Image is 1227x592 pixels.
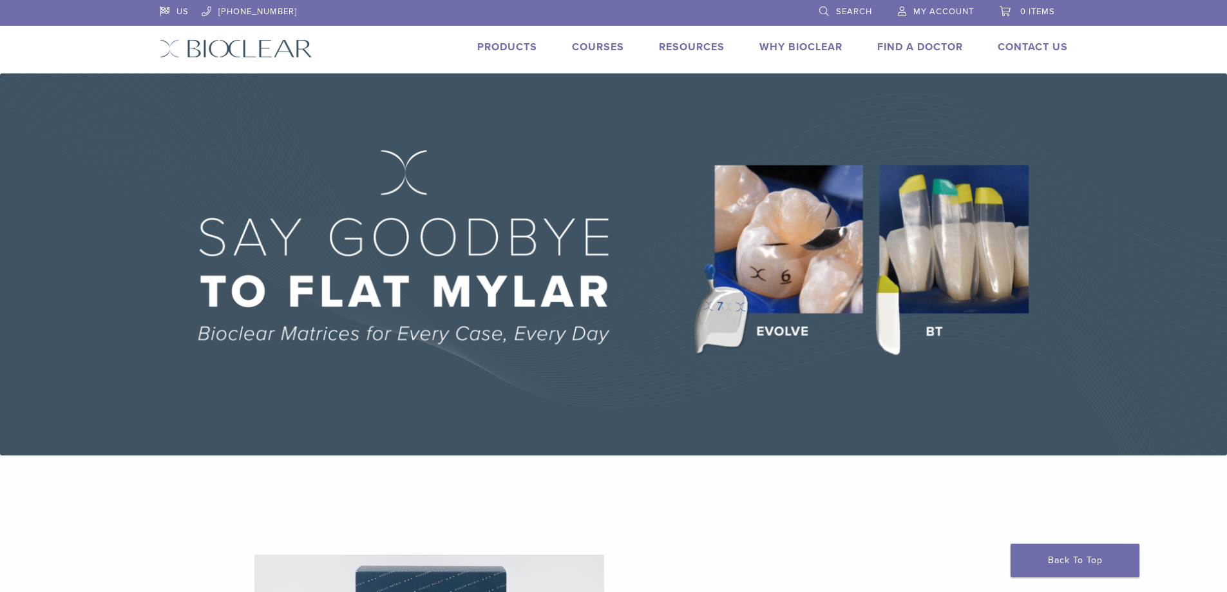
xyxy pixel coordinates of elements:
[913,6,974,17] span: My Account
[572,41,624,53] a: Courses
[477,41,537,53] a: Products
[759,41,842,53] a: Why Bioclear
[998,41,1068,53] a: Contact Us
[836,6,872,17] span: Search
[160,39,312,58] img: Bioclear
[659,41,725,53] a: Resources
[1020,6,1055,17] span: 0 items
[1011,544,1139,577] a: Back To Top
[877,41,963,53] a: Find A Doctor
